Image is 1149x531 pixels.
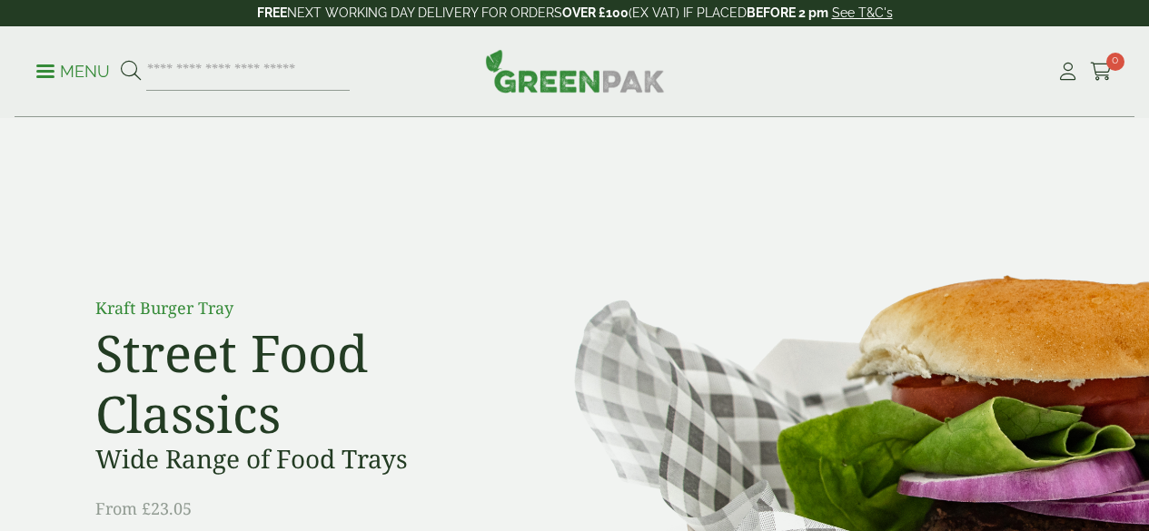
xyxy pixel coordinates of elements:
[36,61,110,79] a: Menu
[257,5,287,20] strong: FREE
[485,49,665,93] img: GreenPak Supplies
[832,5,893,20] a: See T&C's
[95,322,504,444] h2: Street Food Classics
[36,61,110,83] p: Menu
[1090,63,1113,81] i: Cart
[1106,53,1124,71] span: 0
[95,444,504,475] h3: Wide Range of Food Trays
[95,296,504,320] p: Kraft Burger Tray
[1056,63,1079,81] i: My Account
[747,5,828,20] strong: BEFORE 2 pm
[562,5,629,20] strong: OVER £100
[95,497,192,519] span: From £23.05
[1090,58,1113,85] a: 0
